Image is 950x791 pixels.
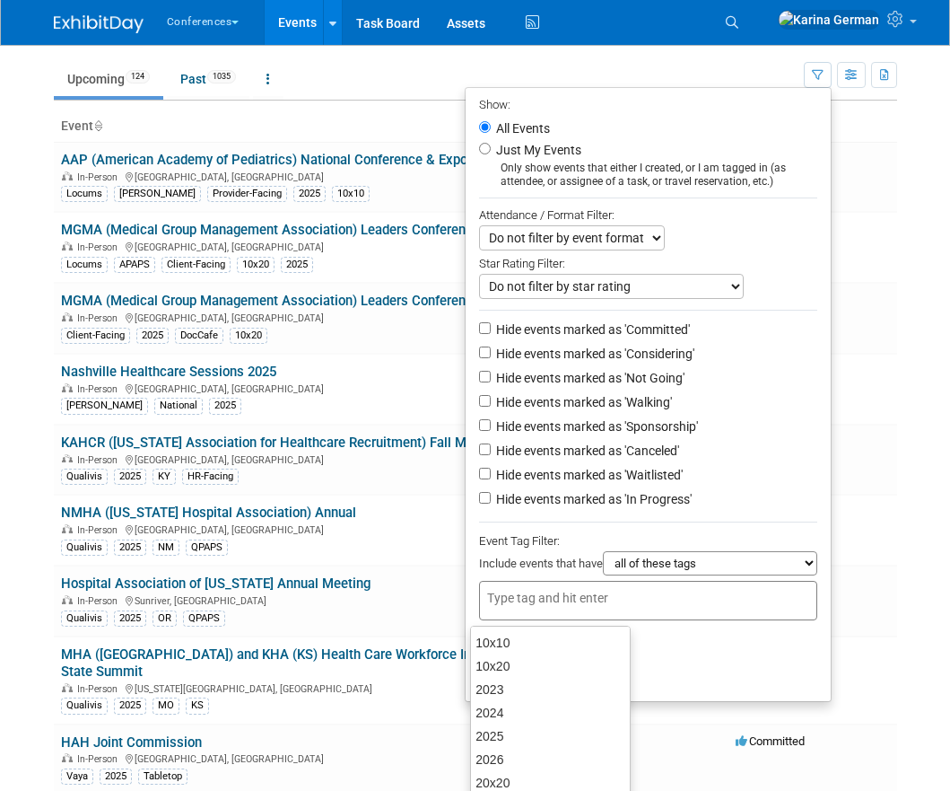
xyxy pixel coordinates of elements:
[61,186,108,202] div: Locums
[114,186,201,202] div: [PERSON_NAME]
[114,540,146,556] div: 2025
[61,364,276,380] a: Nashville Healthcare Sessions 2025
[62,524,73,533] img: In-Person Event
[492,417,698,435] label: Hide events marked as 'Sponsorship'
[61,646,541,680] a: MHA ([GEOGRAPHIC_DATA]) and KHA (KS) Health Care Workforce Innovation Bi-State Summit
[77,383,123,395] span: In-Person
[471,748,630,771] div: 2026
[487,589,631,607] input: Type tag and hit enter
[281,257,313,273] div: 2025
[62,171,73,180] img: In-Person Event
[61,239,553,253] div: [GEOGRAPHIC_DATA], [GEOGRAPHIC_DATA]
[61,734,202,751] a: HAH Joint Commission
[61,522,553,536] div: [GEOGRAPHIC_DATA], [GEOGRAPHIC_DATA]
[736,734,805,748] span: Committed
[77,683,123,695] span: In-Person
[153,611,177,627] div: OR
[182,469,239,485] div: HR-Facing
[175,328,223,344] div: DocCafe
[114,257,155,273] div: APAPS
[293,186,326,202] div: 2025
[61,769,93,785] div: Vaya
[61,169,553,183] div: [GEOGRAPHIC_DATA], [GEOGRAPHIC_DATA]
[479,92,817,115] div: Show:
[77,454,123,466] span: In-Person
[492,122,550,135] label: All Events
[492,321,690,338] label: Hide events marked as 'Committed'
[471,725,630,748] div: 2025
[61,435,503,451] a: KAHCR ([US_STATE] Association for Healthcare Recruitment) Fall Meeting
[471,701,630,725] div: 2024
[61,593,553,607] div: Sunriver, [GEOGRAPHIC_DATA]
[54,62,163,96] a: Upcoming124
[54,15,144,33] img: ExhibitDay
[61,310,553,324] div: [GEOGRAPHIC_DATA], [GEOGRAPHIC_DATA]
[492,393,672,411] label: Hide events marked as 'Walking'
[207,70,236,83] span: 1035
[114,469,146,485] div: 2025
[62,454,73,463] img: In-Person Event
[161,257,231,273] div: Client-Facing
[93,119,102,133] a: Sort by Event Name
[492,141,581,159] label: Just My Events
[54,111,560,142] th: Event
[62,242,73,250] img: In-Person Event
[61,398,148,414] div: [PERSON_NAME]
[61,152,467,168] a: AAP (American Academy of Pediatrics) National Conference & Expo
[61,293,543,309] a: MGMA (Medical Group Management Association) Leaders Conference - DocCafe
[61,328,130,344] div: Client-Facing
[167,62,249,96] a: Past1035
[62,312,73,321] img: In-Person Event
[77,312,123,324] span: In-Person
[114,611,146,627] div: 2025
[207,186,287,202] div: Provider-Facing
[492,369,684,387] label: Hide events marked as 'Not Going'
[100,769,132,785] div: 2025
[479,551,817,581] div: Include events that have
[62,595,73,604] img: In-Person Event
[153,540,179,556] div: NM
[471,655,630,678] div: 10x20
[153,469,176,485] div: KY
[61,381,553,395] div: [GEOGRAPHIC_DATA], [GEOGRAPHIC_DATA]
[154,398,203,414] div: National
[77,171,123,183] span: In-Person
[138,769,187,785] div: Tabletop
[62,383,73,392] img: In-Person Event
[61,611,108,627] div: Qualivis
[136,328,169,344] div: 2025
[61,698,108,714] div: Qualivis
[492,490,692,508] label: Hide events marked as 'In Progress'
[61,257,108,273] div: Locums
[61,452,553,466] div: [GEOGRAPHIC_DATA], [GEOGRAPHIC_DATA]
[126,70,150,83] span: 124
[209,398,241,414] div: 2025
[61,540,108,556] div: Qualivis
[479,250,817,274] div: Star Rating Filter:
[492,442,679,460] label: Hide events marked as 'Canceled'
[62,753,73,762] img: In-Person Event
[778,10,880,30] img: Karina German
[230,328,267,344] div: 10x20
[114,698,146,714] div: 2025
[332,186,370,202] div: 10x10
[471,631,630,655] div: 10x10
[186,698,209,714] div: KS
[61,576,370,592] a: Hospital Association of [US_STATE] Annual Meeting
[492,345,694,363] label: Hide events marked as 'Considering'
[471,678,630,701] div: 2023
[61,505,356,521] a: NMHA ([US_STATE] Hospital Association) Annual
[479,205,817,225] div: Attendance / Format Filter:
[183,611,225,627] div: QPAPS
[61,751,553,765] div: [GEOGRAPHIC_DATA], [GEOGRAPHIC_DATA]
[237,257,275,273] div: 10x20
[479,162,817,189] div: Only show events that either I created, or I am tagged in (as attendee, or assignee of a task, or...
[186,540,228,556] div: QPAPS
[61,681,553,695] div: [US_STATE][GEOGRAPHIC_DATA], [GEOGRAPHIC_DATA]
[61,222,535,238] a: MGMA (Medical Group Management Association) Leaders Conference - APAPS
[61,469,108,485] div: Qualivis
[77,595,123,607] span: In-Person
[153,698,179,714] div: MO
[62,683,73,692] img: In-Person Event
[479,531,817,551] div: Event Tag Filter:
